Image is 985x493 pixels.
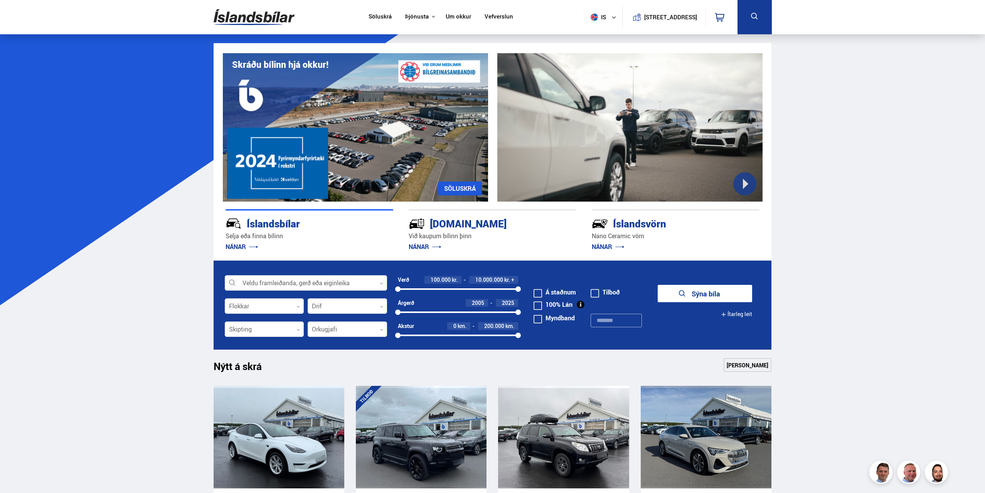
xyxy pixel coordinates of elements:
[214,5,295,30] img: G0Ugv5HjCgRt.svg
[511,277,514,283] span: +
[226,242,258,251] a: NÁNAR
[472,299,484,306] span: 2005
[369,13,392,21] a: Söluskrá
[658,285,752,302] button: Sýna bíla
[534,289,576,295] label: Á staðnum
[409,232,576,241] p: Við kaupum bílinn þinn
[458,323,466,329] span: km.
[398,277,409,283] div: Verð
[452,277,458,283] span: kr.
[226,215,242,232] img: JRvxyua_JYH6wB4c.svg
[926,462,949,485] img: nhp88E3Fdnt1Opn2.png
[438,182,482,195] a: SÖLUSKRÁ
[592,232,759,241] p: Nano Ceramic vörn
[485,13,513,21] a: Vefverslun
[409,215,425,232] img: tr5P-W3DuiFaO7aO.svg
[505,323,514,329] span: km.
[223,53,488,202] img: eKx6w-_Home_640_.png
[647,14,694,20] button: [STREET_ADDRESS]
[431,276,451,283] span: 100.000
[484,322,504,330] span: 200.000
[592,242,625,251] a: NÁNAR
[214,360,275,377] h1: Nýtt á skrá
[871,462,894,485] img: FbJEzSuNWCJXmdc-.webp
[592,216,732,230] div: Íslandsvörn
[398,300,414,306] div: Árgerð
[409,242,441,251] a: NÁNAR
[724,358,771,372] a: [PERSON_NAME]
[534,301,572,308] label: 100% Lán
[898,462,921,485] img: siFngHWaQ9KaOqBr.png
[588,13,607,21] span: is
[626,6,701,28] a: [STREET_ADDRESS]
[405,13,429,20] button: Þjónusta
[226,232,393,241] p: Selja eða finna bílinn
[475,276,503,283] span: 10.000.000
[232,59,328,70] h1: Skráðu bílinn hjá okkur!
[504,277,510,283] span: kr.
[502,299,514,306] span: 2025
[409,216,549,230] div: [DOMAIN_NAME]
[592,215,608,232] img: -Svtn6bYgwAsiwNX.svg
[591,13,598,21] img: svg+xml;base64,PHN2ZyB4bWxucz0iaHR0cDovL3d3dy53My5vcmcvMjAwMC9zdmciIHdpZHRoPSI1MTIiIGhlaWdodD0iNT...
[591,289,620,295] label: Tilboð
[446,13,471,21] a: Um okkur
[226,216,366,230] div: Íslandsbílar
[534,315,575,321] label: Myndband
[721,306,752,323] button: Ítarleg leit
[398,323,414,329] div: Akstur
[588,6,622,29] button: is
[453,322,456,330] span: 0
